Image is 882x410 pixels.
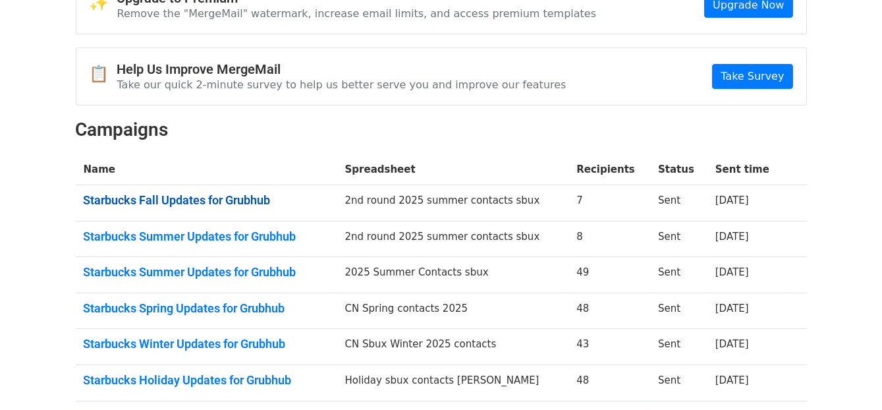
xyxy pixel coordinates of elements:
td: Sent [650,185,707,221]
a: Starbucks Holiday Updates for Grubhub [84,373,329,388]
td: Sent [650,365,707,401]
iframe: Chat Widget [816,347,882,410]
h2: Campaigns [76,119,807,141]
a: Starbucks Summer Updates for Grubhub [84,265,329,279]
h4: Help Us Improve MergeMail [117,61,566,77]
a: Starbucks Winter Updates for Grubhub [84,337,329,351]
td: CN Sbux Winter 2025 contacts [337,329,569,365]
td: 48 [568,293,650,329]
p: Take our quick 2-minute survey to help us better serve you and improve our features [117,78,566,92]
a: Starbucks Spring Updates for Grubhub [84,301,329,316]
td: 2025 Summer Contacts sbux [337,257,569,293]
td: Sent [650,257,707,293]
td: 2nd round 2025 summer contacts sbux [337,185,569,221]
td: Sent [650,329,707,365]
td: 7 [568,185,650,221]
td: 8 [568,221,650,257]
a: [DATE] [715,194,749,206]
td: 48 [568,365,650,401]
td: 2nd round 2025 summer contacts sbux [337,221,569,257]
td: Holiday sbux contacts [PERSON_NAME] [337,365,569,401]
th: Recipients [568,154,650,185]
a: [DATE] [715,303,749,314]
p: Remove the "MergeMail" watermark, increase email limits, and access premium templates [117,7,597,20]
td: 49 [568,257,650,293]
td: Sent [650,221,707,257]
a: [DATE] [715,266,749,278]
th: Name [76,154,337,185]
a: [DATE] [715,338,749,350]
a: Take Survey [712,64,792,89]
a: Starbucks Fall Updates for Grubhub [84,193,329,208]
th: Sent time [707,154,789,185]
th: Spreadsheet [337,154,569,185]
td: Sent [650,293,707,329]
a: Starbucks Summer Updates for Grubhub [84,229,329,244]
span: 📋 [90,65,117,84]
td: 43 [568,329,650,365]
th: Status [650,154,707,185]
a: [DATE] [715,374,749,386]
a: [DATE] [715,231,749,243]
td: CN Spring contacts 2025 [337,293,569,329]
